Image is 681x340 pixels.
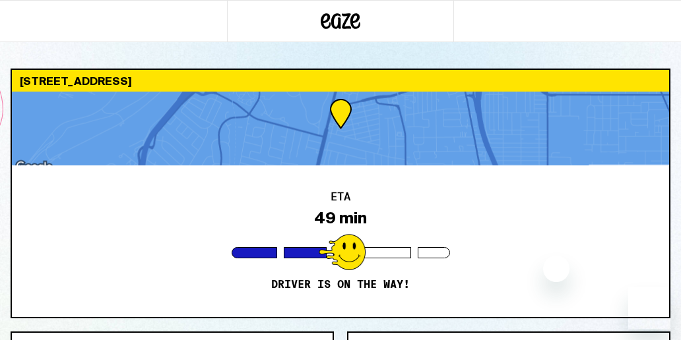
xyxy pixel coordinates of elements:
[331,192,350,202] h2: ETA
[628,287,670,329] iframe: Button to launch messaging window
[314,209,367,227] div: 49 min
[12,70,669,92] div: [STREET_ADDRESS]
[543,256,569,282] iframe: Close message
[271,278,410,291] p: Driver is on the way!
